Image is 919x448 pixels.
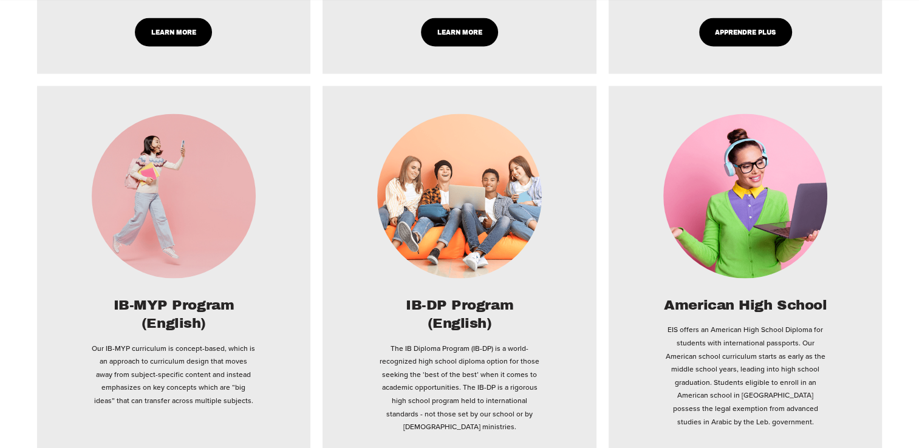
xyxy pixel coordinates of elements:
a: Learn More [421,18,498,47]
img: Best International School in Lebanon [92,114,256,279]
h2: IB-MYP Program (English) [92,296,256,333]
h2: IB-DP Program (English) [377,296,541,333]
a: Learn More [135,18,212,47]
a: Apprendre Plus [699,18,792,47]
h2: American High School [663,296,827,314]
p: Our IB-MYP curriculum is concept-based, which is an approach to curriculum design that moves away... [92,342,256,407]
p: The IB Diploma Program (IB-DP) is a world-recognized high school diploma option for those seeking... [377,342,541,433]
img: Best American High School in Lebanon [663,114,827,279]
p: EIS offers an American High School Diploma for students with international passports. Our America... [663,323,827,428]
img: Best IB DP Program in Lebanon [377,114,541,279]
